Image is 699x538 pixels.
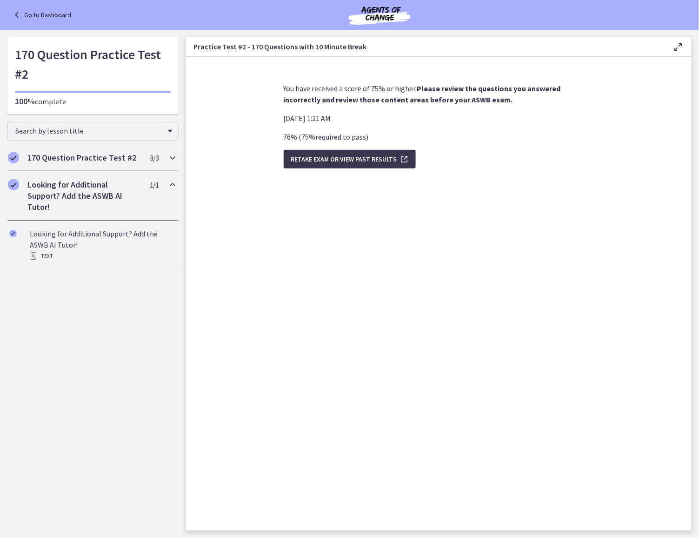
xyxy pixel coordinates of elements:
[27,152,141,163] h2: 170 Question Practice Test #2
[30,228,175,262] div: Looking for Additional Support? Add the ASWB AI Tutor!
[8,152,19,163] i: Completed
[9,230,17,237] i: Completed
[15,45,171,84] h1: 170 Question Practice Test #2
[15,96,35,107] span: 100%
[15,126,163,135] span: Search by lesson title
[291,154,397,165] span: Retake Exam OR View Past Results
[284,150,416,168] button: Retake Exam OR View Past Results
[15,96,171,107] p: complete
[193,41,658,52] h3: Practice Test #2 - 170 Questions with 10 Minute Break
[150,179,159,190] span: 1 / 1
[11,9,71,20] a: Go to Dashboard
[284,114,331,123] span: [DATE] 1:21 AM
[8,179,19,190] i: Completed
[284,84,561,104] strong: Please review the questions you answered incorrectly and review those content areas before your A...
[284,83,594,105] p: You have received a score of 75% or higher.
[7,122,179,141] div: Search by lesson title
[324,4,435,26] img: Agents of Change
[150,152,159,163] span: 3 / 3
[27,179,141,213] h2: Looking for Additional Support? Add the ASWB AI Tutor!
[284,132,369,141] span: 76 % ( 75 % required to pass )
[30,250,175,262] div: Text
